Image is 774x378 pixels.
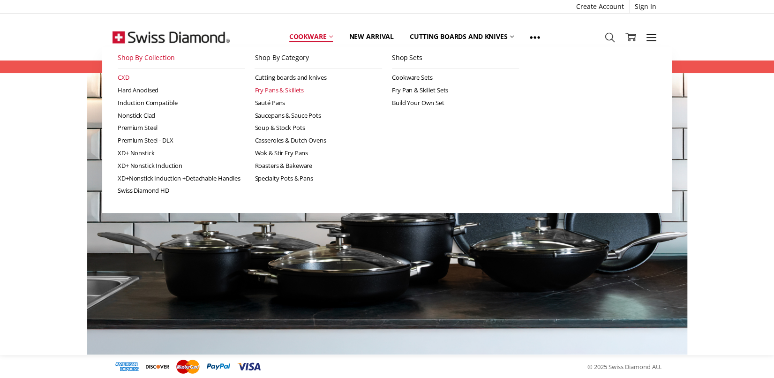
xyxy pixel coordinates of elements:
[392,47,519,68] a: Shop Sets
[341,26,401,47] a: New arrival
[113,14,230,60] img: Free Shipping On Every Order
[522,26,548,47] a: Show All
[402,26,522,47] a: Cutting boards and knives
[255,47,382,68] a: Shop By Category
[281,26,341,47] a: Cookware
[587,362,661,372] p: © 2025 Swiss Diamond AU.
